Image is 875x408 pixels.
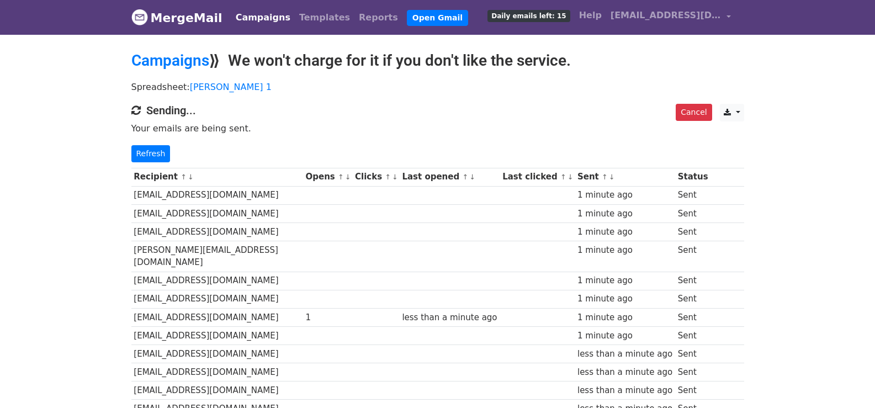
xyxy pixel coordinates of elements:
a: ↑ [338,173,344,181]
a: Campaigns [231,7,295,29]
div: 1 minute ago [577,330,672,342]
a: ↓ [345,173,351,181]
td: [EMAIL_ADDRESS][DOMAIN_NAME] [131,272,303,290]
td: [EMAIL_ADDRESS][DOMAIN_NAME] [131,363,303,381]
td: [EMAIL_ADDRESS][DOMAIN_NAME] [131,345,303,363]
div: 1 minute ago [577,293,672,305]
td: [EMAIL_ADDRESS][DOMAIN_NAME] [131,326,303,345]
td: Sent [675,241,710,272]
td: [EMAIL_ADDRESS][DOMAIN_NAME] [131,222,303,241]
a: MergeMail [131,6,222,29]
div: 1 minute ago [577,189,672,202]
a: Help [575,4,606,27]
p: Spreadsheet: [131,81,744,93]
div: 1 minute ago [577,274,672,287]
a: ↓ [609,173,615,181]
a: Reports [354,7,402,29]
td: Sent [675,363,710,381]
td: Sent [675,308,710,326]
a: ↓ [568,173,574,181]
td: Sent [675,381,710,400]
th: Recipient [131,168,303,186]
a: ↑ [462,173,468,181]
td: Sent [675,204,710,222]
a: [PERSON_NAME] 1 [190,82,272,92]
a: Daily emails left: 15 [483,4,574,27]
th: Last clicked [500,168,575,186]
div: 1 minute ago [577,311,672,324]
td: [EMAIL_ADDRESS][DOMAIN_NAME] [131,308,303,326]
p: Your emails are being sent. [131,123,744,134]
a: ↓ [392,173,398,181]
a: ↑ [602,173,608,181]
td: [PERSON_NAME][EMAIL_ADDRESS][DOMAIN_NAME] [131,241,303,272]
h2: ⟫ We won't charge for it if you don't like the service. [131,51,744,70]
td: [EMAIL_ADDRESS][DOMAIN_NAME] [131,290,303,308]
div: 1 minute ago [577,226,672,239]
div: 1 minute ago [577,244,672,257]
a: ↑ [560,173,566,181]
div: less than a minute ago [402,311,497,324]
a: Templates [295,7,354,29]
div: less than a minute ago [577,348,672,361]
a: Open Gmail [407,10,468,26]
a: Refresh [131,145,171,162]
th: Clicks [352,168,399,186]
span: Daily emails left: 15 [487,10,570,22]
a: [EMAIL_ADDRESS][DOMAIN_NAME] [606,4,735,30]
div: 1 [305,311,349,324]
a: ↑ [385,173,391,181]
a: ↑ [181,173,187,181]
td: Sent [675,326,710,345]
th: Opens [303,168,353,186]
a: ↓ [469,173,475,181]
th: Status [675,168,710,186]
a: Campaigns [131,51,209,70]
td: Sent [675,345,710,363]
td: Sent [675,186,710,204]
td: Sent [675,272,710,290]
h4: Sending... [131,104,744,117]
div: 1 minute ago [577,208,672,220]
td: Sent [675,290,710,308]
span: [EMAIL_ADDRESS][DOMAIN_NAME] [611,9,721,22]
td: [EMAIL_ADDRESS][DOMAIN_NAME] [131,204,303,222]
th: Last opened [400,168,500,186]
a: ↓ [188,173,194,181]
div: less than a minute ago [577,384,672,397]
td: [EMAIL_ADDRESS][DOMAIN_NAME] [131,381,303,400]
a: Cancel [676,104,712,121]
td: Sent [675,222,710,241]
th: Sent [575,168,675,186]
td: [EMAIL_ADDRESS][DOMAIN_NAME] [131,186,303,204]
div: less than a minute ago [577,366,672,379]
img: MergeMail logo [131,9,148,25]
